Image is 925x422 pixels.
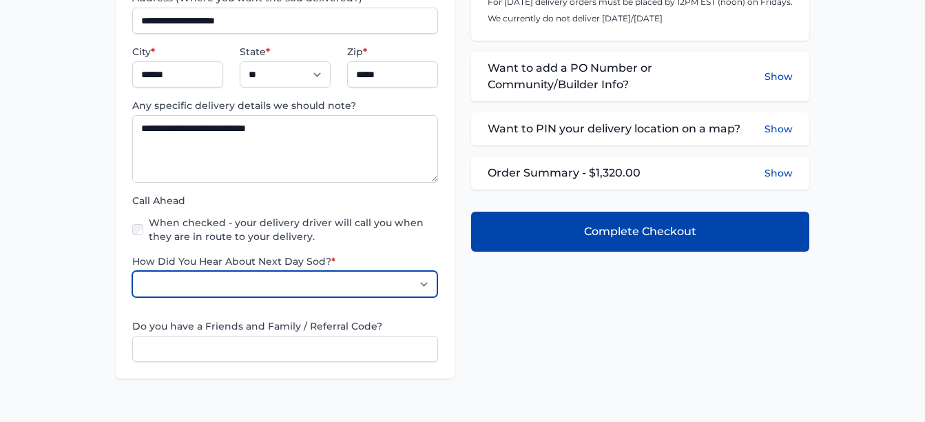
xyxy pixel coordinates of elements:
label: Call Ahead [132,194,438,208]
p: We currently do not deliver [DATE]/[DATE] [488,13,793,24]
label: Zip [347,45,438,59]
button: Show [765,121,793,137]
button: Show [765,60,793,93]
span: Want to add a PO Number or Community/Builder Info? [488,60,765,93]
label: When checked - your delivery driver will call you when they are in route to your delivery. [149,216,438,243]
label: State [240,45,331,59]
span: Want to PIN your delivery location on a map? [488,121,740,137]
label: How Did You Hear About Next Day Sod? [132,254,438,268]
span: Order Summary - $1,320.00 [488,165,641,181]
label: Any specific delivery details we should note? [132,99,438,112]
span: Complete Checkout [584,223,696,240]
button: Show [765,166,793,180]
button: Complete Checkout [471,212,810,252]
label: City [132,45,223,59]
label: Do you have a Friends and Family / Referral Code? [132,319,438,333]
